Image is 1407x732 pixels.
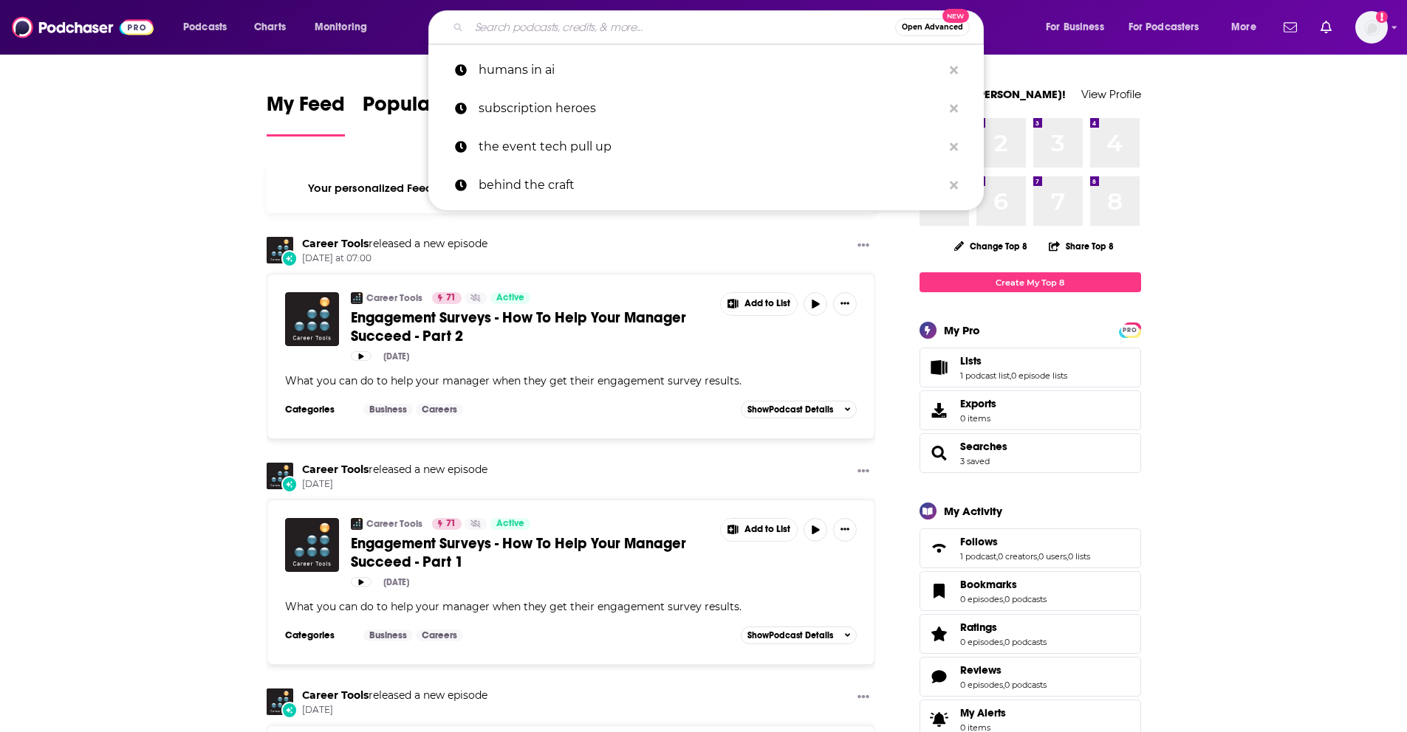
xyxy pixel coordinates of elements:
button: ShowPodcast Details [741,626,857,644]
button: open menu [1035,15,1123,39]
a: Show notifications dropdown [1315,15,1338,40]
span: Logged in as amandalamPR [1355,11,1388,44]
span: Show Podcast Details [747,404,833,415]
a: Career Tools [302,463,369,476]
img: Engagement Surveys - How To Help Your Manager Succeed - Part 1 [285,518,339,572]
span: Follows [960,535,998,548]
a: Career Tools [302,688,369,702]
a: Follows [925,538,954,559]
a: 0 episode lists [1011,370,1067,381]
button: Show More Button [852,463,875,481]
div: [DATE] [383,577,409,587]
a: 0 podcasts [1004,680,1047,690]
div: My Pro [944,323,980,337]
a: the event tech pull up [428,128,984,166]
h3: Categories [285,404,352,415]
div: Your personalized Feed is curated based on the Podcasts, Creators, Users, and Lists that you Follow. [267,163,876,213]
span: Searches [920,433,1141,473]
a: 71 [432,292,462,304]
a: 0 episodes [960,637,1003,647]
span: Active [496,517,524,531]
a: 0 episodes [960,680,1003,690]
button: Show profile menu [1355,11,1388,44]
span: Add to List [744,524,790,535]
a: Bookmarks [925,581,954,601]
a: 3 saved [960,456,990,466]
div: My Activity [944,504,1002,518]
button: Show More Button [721,293,798,315]
img: Career Tools [351,518,363,530]
button: open menu [173,15,246,39]
button: ShowPodcast Details [741,401,857,418]
span: Podcasts [183,17,227,38]
span: Exports [960,397,996,410]
div: New Episode [281,476,298,492]
a: Podchaser - Follow, Share and Rate Podcasts [12,13,154,41]
span: What you can do to help your manager when they get their engagement survey results. [285,600,742,613]
a: Searches [960,440,1007,453]
span: What you can do to help your manager when they get their engagement survey results. [285,374,742,387]
span: Bookmarks [920,571,1141,611]
span: [DATE] [302,478,487,491]
a: Career Tools [302,237,369,250]
span: 71 [446,291,456,305]
a: Welcome [PERSON_NAME]! [920,87,1066,101]
span: Add to List [744,298,790,309]
span: Engagement Surveys - How To Help Your Manager Succeed - Part 2 [351,308,686,345]
input: Search podcasts, credits, & more... [469,15,895,39]
a: Reviews [925,666,954,687]
span: Follows [920,528,1141,568]
span: [DATE] at 07:00 [302,252,487,265]
h3: released a new episode [302,463,487,477]
img: Engagement Surveys - How To Help Your Manager Succeed - Part 2 [285,292,339,346]
a: View Profile [1081,87,1141,101]
button: open menu [1221,15,1275,39]
span: Show Podcast Details [747,630,833,640]
div: New Episode [281,702,298,718]
a: Active [490,518,530,530]
span: Active [496,291,524,305]
a: 0 creators [998,551,1037,562]
a: behind the craft [428,166,984,204]
span: My Alerts [925,709,954,730]
span: , [996,551,998,562]
span: Reviews [960,663,1002,677]
p: behind the craft [479,166,942,204]
a: Careers [416,629,463,641]
a: My Feed [267,91,345,137]
a: 0 podcasts [1004,594,1047,604]
img: Career Tools [267,688,293,715]
h3: released a new episode [302,688,487,702]
a: subscription heroes [428,89,984,128]
div: New Episode [281,250,298,266]
a: Business [363,629,413,641]
a: Career Tools [366,518,422,530]
span: My Feed [267,91,345,125]
span: Monitoring [315,17,367,38]
a: Searches [925,443,954,463]
img: Career Tools [267,463,293,489]
span: 0 items [960,413,996,424]
button: Change Top 8 [945,237,1037,255]
svg: Add a profile image [1376,11,1388,23]
button: Show More Button [852,237,875,255]
a: Reviews [960,663,1047,677]
span: Lists [960,354,982,367]
a: Engagement Surveys - How To Help Your Manager Succeed - Part 2 [351,308,710,345]
span: Reviews [920,657,1141,697]
span: More [1231,17,1256,38]
span: , [1010,370,1011,381]
a: 1 podcast [960,551,996,562]
a: Popular Feed [363,91,488,137]
span: Bookmarks [960,578,1017,591]
button: Show More Button [852,688,875,707]
span: 71 [446,517,456,531]
span: Ratings [920,614,1141,654]
span: , [1003,680,1004,690]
